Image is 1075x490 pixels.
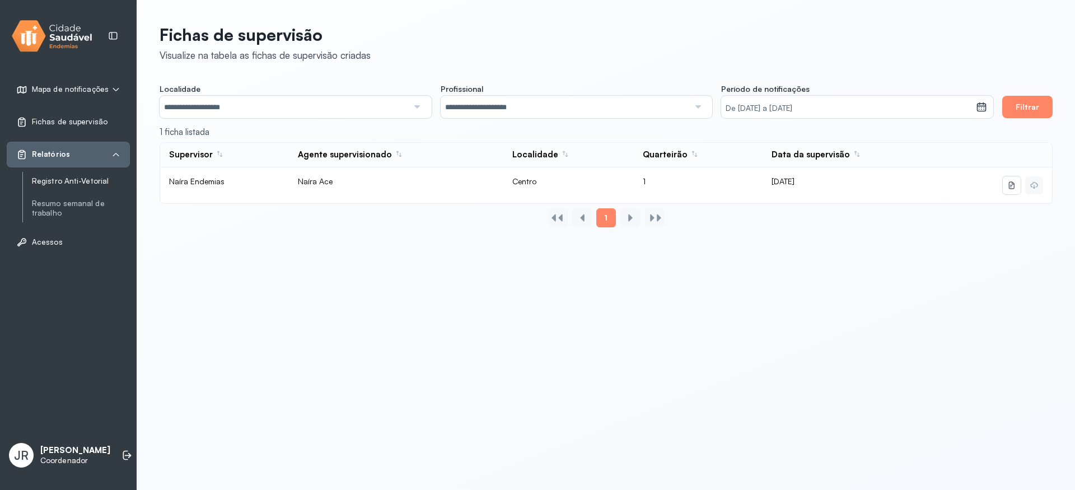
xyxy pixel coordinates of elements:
span: JR [14,448,29,463]
span: Acessos [32,237,63,247]
span: Localidade [160,84,200,94]
span: Período de notificações [721,84,810,94]
p: [PERSON_NAME] [40,445,110,456]
a: Acessos [16,236,120,248]
td: Naíra Ace [289,167,504,203]
a: Resumo semanal de trabalho [32,197,130,220]
div: Data da supervisão [772,150,861,160]
a: Registro Anti-Vetorial [32,174,130,188]
td: [DATE] [763,167,950,203]
span: Mapa de notificações [32,85,109,94]
div: 1 ficha listada [160,127,1053,138]
a: Fichas de supervisão [16,116,120,128]
div: Quarteirão [643,150,698,160]
a: Registro Anti-Vetorial [32,176,130,186]
a: Resumo semanal de trabalho [32,199,130,218]
div: 1 [643,176,754,186]
div: Agente supervisionado [298,150,403,160]
div: Visualize na tabela as fichas de supervisão criadas [160,49,371,61]
span: Profissional [441,84,483,94]
span: Fichas de supervisão [32,117,107,127]
small: De [DATE] a [DATE] [726,103,971,114]
td: Centro [503,167,634,203]
div: Localidade [512,150,569,160]
button: Filtrar [1002,96,1053,118]
p: Coordenador [40,456,110,465]
div: Supervisor [169,150,223,160]
span: Relatórios [32,150,70,159]
p: Fichas de supervisão [160,25,371,45]
span: 1 [604,213,607,223]
img: logo.svg [12,18,92,54]
td: Naíra Endemias [160,167,289,203]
